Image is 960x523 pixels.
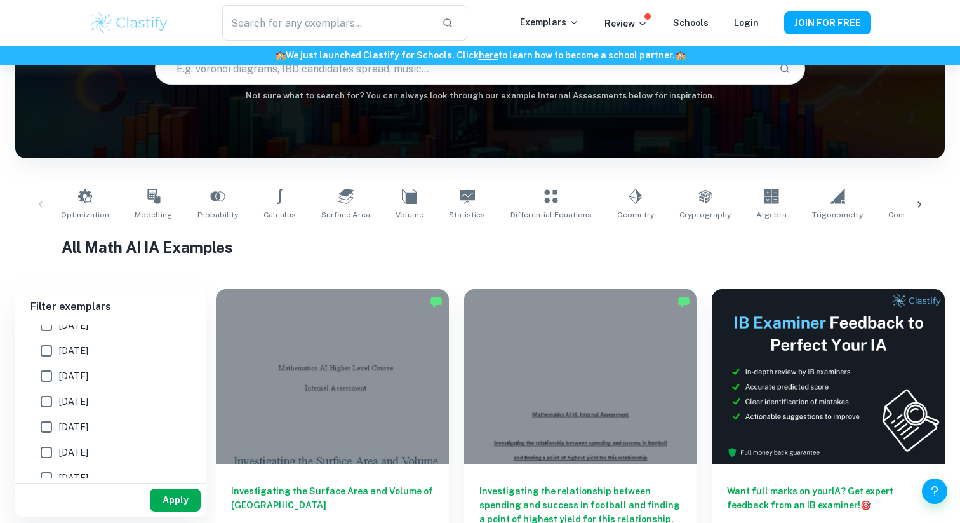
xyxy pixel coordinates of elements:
[604,17,648,31] p: Review
[756,209,787,221] span: Algebra
[156,51,770,86] input: E.g. voronoi diagrams, IBD candidates spread, music...
[396,209,423,221] span: Volume
[888,209,958,221] span: Complex Numbers
[449,209,485,221] span: Statistics
[321,209,370,221] span: Surface Area
[430,295,443,308] img: Marked
[59,369,88,383] span: [DATE]
[275,50,286,60] span: 🏫
[59,420,88,434] span: [DATE]
[520,15,579,29] p: Exemplars
[727,484,930,512] h6: Want full marks on your IA ? Get expert feedback from an IB examiner!
[150,489,201,512] button: Apply
[15,90,945,102] h6: Not sure what to search for? You can always look through our example Internal Assessments below f...
[784,11,871,34] button: JOIN FOR FREE
[59,471,88,485] span: [DATE]
[860,500,871,510] span: 🎯
[673,18,709,28] a: Schools
[263,209,296,221] span: Calculus
[3,48,957,62] h6: We just launched Clastify for Schools. Click to learn how to become a school partner.
[135,209,172,221] span: Modelling
[89,10,170,36] img: Clastify logo
[712,289,945,464] img: Thumbnail
[15,289,206,325] h6: Filter exemplars
[479,50,498,60] a: here
[59,344,88,358] span: [DATE]
[734,18,759,28] a: Login
[510,209,592,221] span: Differential Equations
[812,209,863,221] span: Trigonometry
[59,318,88,332] span: [DATE]
[59,395,88,409] span: [DATE]
[677,295,690,308] img: Marked
[197,209,238,221] span: Probability
[774,58,796,79] button: Search
[675,50,686,60] span: 🏫
[617,209,654,221] span: Geometry
[62,236,898,259] h1: All Math AI IA Examples
[59,445,88,459] span: [DATE]
[222,5,432,41] input: Search for any exemplars...
[679,209,731,221] span: Cryptography
[922,479,947,504] button: Help and Feedback
[61,209,109,221] span: Optimization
